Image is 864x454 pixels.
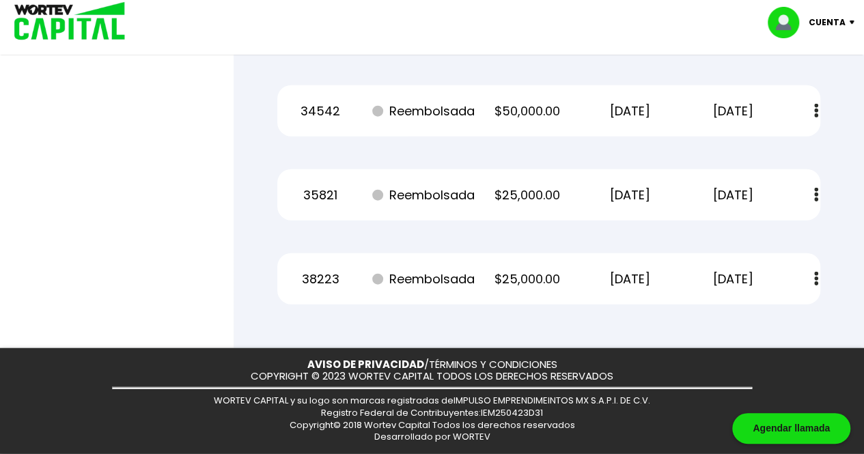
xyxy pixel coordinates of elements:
[690,101,777,122] p: [DATE]
[846,20,864,25] img: icon-down
[277,101,364,122] p: 34542
[374,430,490,443] span: Desarrollado por WORTEV
[307,359,557,371] p: /
[587,269,673,289] p: [DATE]
[587,185,673,205] p: [DATE]
[690,185,777,205] p: [DATE]
[484,269,570,289] p: $25,000.00
[214,394,650,407] span: WORTEV CAPITAL y su logo son marcas registradas de IMPULSO EMPRENDIMEINTOS MX S.A.P.I. DE C.V.
[768,7,809,38] img: profile-image
[429,357,557,371] a: TÉRMINOS Y CONDICIONES
[277,185,364,205] p: 35821
[290,418,575,431] span: Copyright© 2018 Wortev Capital Todos los derechos reservados
[484,185,570,205] p: $25,000.00
[321,406,543,419] span: Registro Federal de Contribuyentes: IEM250423D31
[307,357,424,371] a: AVISO DE PRIVACIDAD
[380,101,467,122] p: Reembolsada
[251,371,613,382] p: COPYRIGHT © 2023 WORTEV CAPITAL TODOS LOS DERECHOS RESERVADOS
[809,12,846,33] p: Cuenta
[380,185,467,205] p: Reembolsada
[732,413,850,444] div: Agendar llamada
[587,101,673,122] p: [DATE]
[380,269,467,289] p: Reembolsada
[277,269,364,289] p: 38223
[484,101,570,122] p: $50,000.00
[690,269,777,289] p: [DATE]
